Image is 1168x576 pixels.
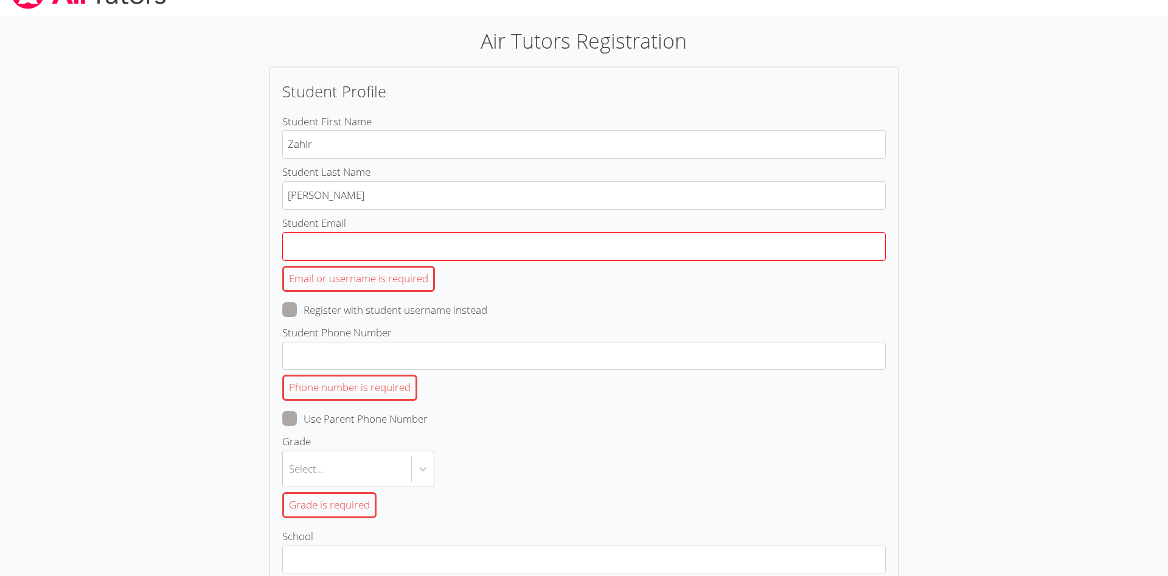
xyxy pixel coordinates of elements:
[282,266,435,292] div: Email or username is required
[282,232,886,261] input: Student EmailEmail or username is required
[269,26,900,57] h1: Air Tutors Registration
[282,80,886,103] h2: Student Profile
[282,165,370,179] span: Student Last Name
[282,546,886,574] input: School
[282,411,428,427] label: Use Parent Phone Number
[282,216,346,230] span: Student Email
[282,325,392,339] span: Student Phone Number
[282,434,311,448] span: Grade
[282,342,886,370] input: Student Phone NumberPhone number is required
[282,130,886,159] input: Student First Name
[282,492,377,518] div: Grade is required
[282,375,417,401] div: Phone number is required
[282,181,886,210] input: Student Last Name
[282,529,313,543] span: School
[282,114,372,128] span: Student First Name
[282,302,487,318] label: Register with student username instead
[289,460,324,478] div: Select...
[289,455,290,483] input: GradeSelect...Grade is required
